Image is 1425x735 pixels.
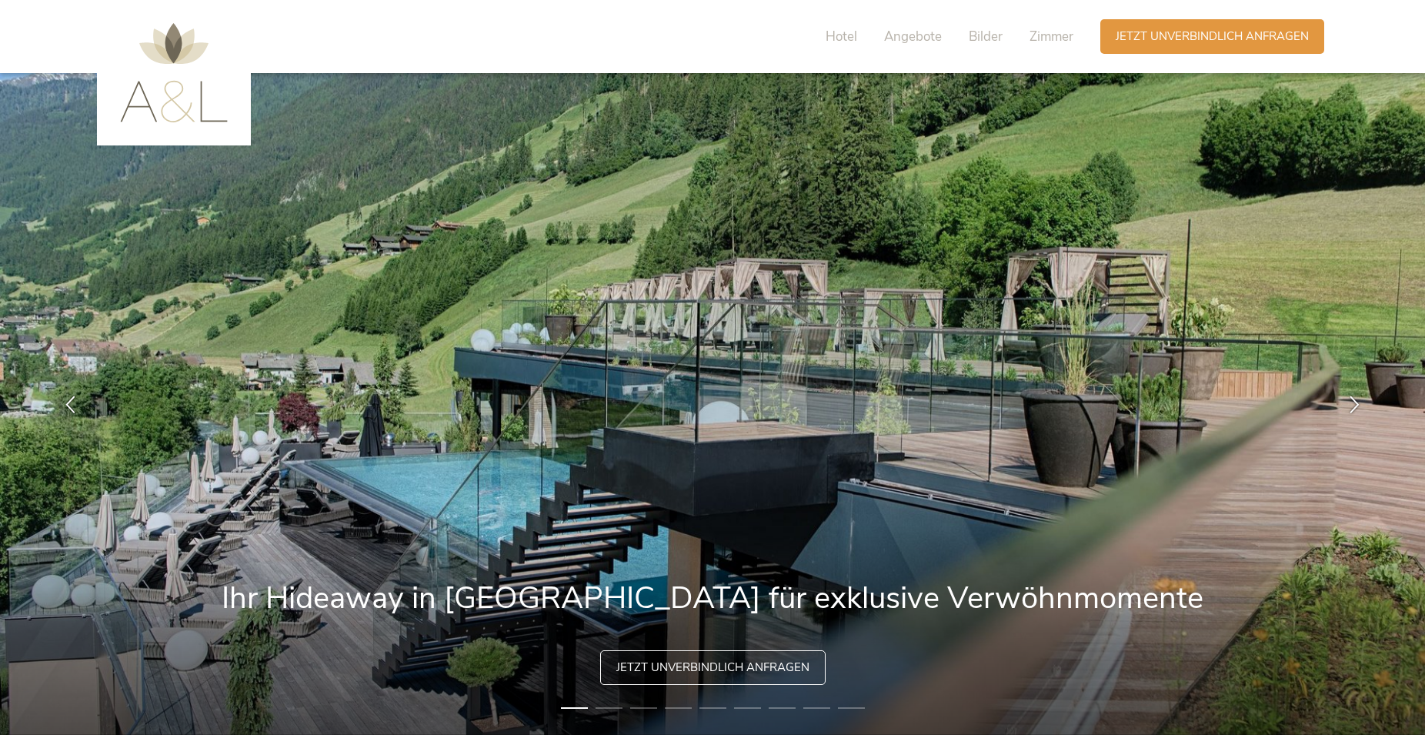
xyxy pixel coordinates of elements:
[826,28,857,45] span: Hotel
[120,23,228,122] img: AMONTI & LUNARIS Wellnessresort
[969,28,1003,45] span: Bilder
[1116,28,1309,45] span: Jetzt unverbindlich anfragen
[1030,28,1073,45] span: Zimmer
[616,660,809,676] span: Jetzt unverbindlich anfragen
[884,28,942,45] span: Angebote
